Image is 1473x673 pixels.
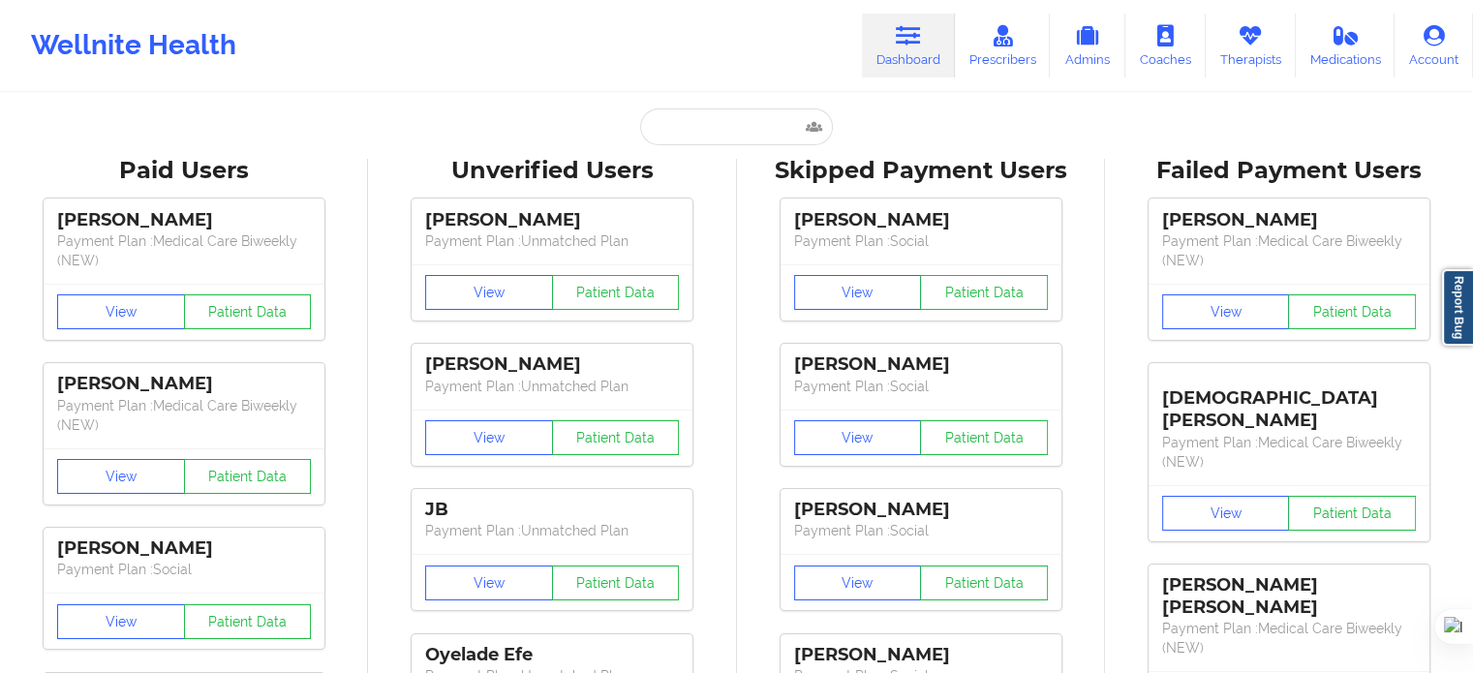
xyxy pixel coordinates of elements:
p: Payment Plan : Medical Care Biweekly (NEW) [1162,231,1416,270]
p: Payment Plan : Social [57,560,311,579]
button: Patient Data [1288,294,1416,329]
div: JB [425,499,679,521]
button: Patient Data [920,566,1048,600]
div: Oyelade Efe [425,644,679,666]
a: Coaches [1125,14,1206,77]
p: Payment Plan : Medical Care Biweekly (NEW) [1162,433,1416,472]
div: [PERSON_NAME] [425,209,679,231]
a: Dashboard [862,14,955,77]
div: [PERSON_NAME] [PERSON_NAME] [1162,574,1416,619]
button: View [425,420,553,455]
button: Patient Data [552,275,680,310]
div: Paid Users [14,156,354,186]
button: Patient Data [184,459,312,494]
p: Payment Plan : Medical Care Biweekly (NEW) [1162,619,1416,658]
button: View [57,459,185,494]
a: Admins [1050,14,1125,77]
p: Payment Plan : Medical Care Biweekly (NEW) [57,231,311,270]
p: Payment Plan : Medical Care Biweekly (NEW) [57,396,311,435]
button: View [425,275,553,310]
button: Patient Data [1288,496,1416,531]
div: [PERSON_NAME] [425,353,679,376]
div: [PERSON_NAME] [794,644,1048,666]
div: [PERSON_NAME] [57,537,311,560]
div: [PERSON_NAME] [57,209,311,231]
button: View [794,566,922,600]
div: Failed Payment Users [1119,156,1459,186]
a: Therapists [1206,14,1296,77]
button: View [57,294,185,329]
div: Unverified Users [382,156,722,186]
p: Payment Plan : Unmatched Plan [425,521,679,540]
div: [PERSON_NAME] [794,499,1048,521]
button: View [1162,294,1290,329]
div: [DEMOGRAPHIC_DATA][PERSON_NAME] [1162,373,1416,432]
button: View [57,604,185,639]
p: Payment Plan : Social [794,377,1048,396]
a: Report Bug [1442,269,1473,346]
div: [PERSON_NAME] [794,209,1048,231]
button: Patient Data [920,275,1048,310]
a: Medications [1296,14,1396,77]
p: Payment Plan : Social [794,521,1048,540]
div: Skipped Payment Users [751,156,1091,186]
div: [PERSON_NAME] [1162,209,1416,231]
p: Payment Plan : Social [794,231,1048,251]
button: Patient Data [184,604,312,639]
button: Patient Data [184,294,312,329]
button: View [794,420,922,455]
button: View [1162,496,1290,531]
div: [PERSON_NAME] [794,353,1048,376]
button: Patient Data [920,420,1048,455]
p: Payment Plan : Unmatched Plan [425,377,679,396]
a: Prescribers [955,14,1051,77]
button: Patient Data [552,566,680,600]
button: View [794,275,922,310]
a: Account [1395,14,1473,77]
div: [PERSON_NAME] [57,373,311,395]
p: Payment Plan : Unmatched Plan [425,231,679,251]
button: Patient Data [552,420,680,455]
button: View [425,566,553,600]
